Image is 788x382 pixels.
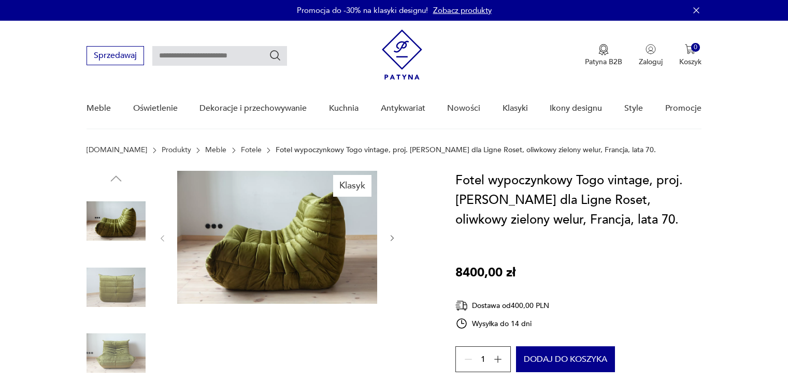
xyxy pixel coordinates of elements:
img: Ikonka użytkownika [646,44,656,54]
img: Zdjęcie produktu Fotel wypoczynkowy Togo vintage, proj. M. Ducaroy dla Ligne Roset, oliwkowy ziel... [87,192,146,251]
button: Szukaj [269,49,281,62]
span: 1 [481,356,485,363]
a: [DOMAIN_NAME] [87,146,147,154]
a: Dekoracje i przechowywanie [199,89,307,128]
img: Zdjęcie produktu Fotel wypoczynkowy Togo vintage, proj. M. Ducaroy dla Ligne Roset, oliwkowy ziel... [177,171,377,304]
a: Antykwariat [381,89,425,128]
p: 8400,00 zł [455,263,515,283]
button: Patyna B2B [585,44,622,67]
div: Klasyk [333,175,371,197]
a: Ikony designu [550,89,602,128]
p: Promocja do -30% na klasyki designu! [297,5,428,16]
p: Zaloguj [639,57,663,67]
p: Patyna B2B [585,57,622,67]
a: Fotele [241,146,262,154]
a: Meble [87,89,111,128]
img: Ikona medalu [598,44,609,55]
a: Nowości [447,89,480,128]
img: Ikona koszyka [685,44,695,54]
a: Promocje [665,89,701,128]
a: Produkty [162,146,191,154]
button: Zaloguj [639,44,663,67]
img: Zdjęcie produktu Fotel wypoczynkowy Togo vintage, proj. M. Ducaroy dla Ligne Roset, oliwkowy ziel... [87,258,146,317]
p: Koszyk [679,57,701,67]
button: Sprzedawaj [87,46,144,65]
img: Ikona dostawy [455,299,468,312]
a: Meble [205,146,226,154]
h1: Fotel wypoczynkowy Togo vintage, proj. [PERSON_NAME] dla Ligne Roset, oliwkowy zielony welur, Fra... [455,171,701,230]
button: Dodaj do koszyka [516,346,615,372]
a: Ikona medaluPatyna B2B [585,44,622,67]
a: Style [624,89,643,128]
a: Kuchnia [329,89,359,128]
p: Fotel wypoczynkowy Togo vintage, proj. [PERSON_NAME] dla Ligne Roset, oliwkowy zielony welur, Fra... [276,146,656,154]
a: Zobacz produkty [433,5,492,16]
button: 0Koszyk [679,44,701,67]
a: Klasyki [503,89,528,128]
div: Wysyłka do 14 dni [455,317,549,330]
a: Sprzedawaj [87,53,144,60]
a: Oświetlenie [133,89,178,128]
div: Dostawa od 400,00 PLN [455,299,549,312]
img: Patyna - sklep z meblami i dekoracjami vintage [382,30,422,80]
div: 0 [691,43,700,52]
